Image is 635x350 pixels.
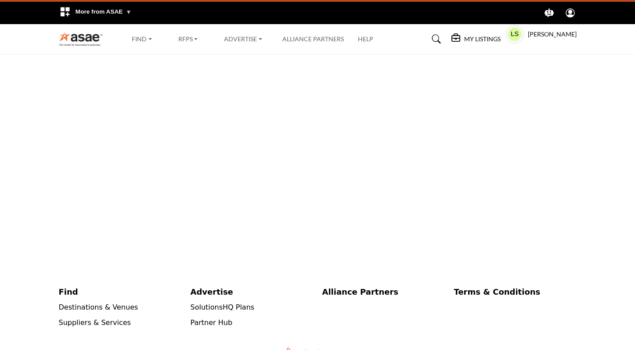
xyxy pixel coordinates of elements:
[191,286,313,298] a: Advertise
[191,303,255,311] a: SolutionsHQ Plans
[454,286,577,298] a: Terms & Conditions
[282,35,344,43] a: Alliance Partners
[76,8,132,15] span: More from ASAE
[59,303,138,311] a: Destinations & Venues
[59,286,181,298] a: Find
[528,30,577,39] h5: [PERSON_NAME]
[59,318,131,327] a: Suppliers & Services
[464,35,501,43] h5: My Listings
[322,286,445,298] a: Alliance Partners
[172,33,204,45] a: RFPs
[505,25,524,44] button: Show hide supplier dropdown
[451,34,501,44] div: My Listings
[191,318,233,327] a: Partner Hub
[218,33,268,45] a: Advertise
[358,35,373,43] a: Help
[423,32,447,46] a: Search
[54,2,137,24] div: More from ASAE
[126,33,158,45] a: Find
[59,32,108,46] img: Site Logo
